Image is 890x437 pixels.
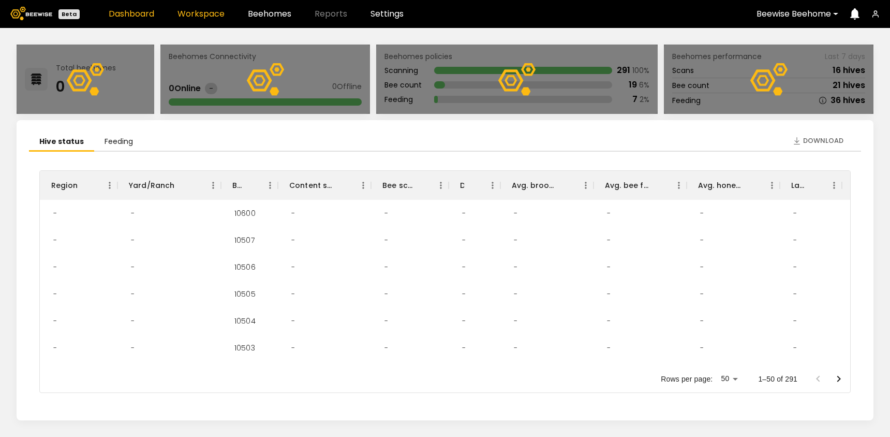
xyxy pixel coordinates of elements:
[45,254,65,281] div: -
[692,227,712,254] div: -
[599,227,619,254] div: -
[780,171,842,200] div: Larvae
[376,361,396,388] div: -
[226,361,263,388] div: 10502
[376,334,396,361] div: -
[594,171,687,200] div: Avg. bee frames
[78,178,92,193] button: Sort
[698,171,744,200] div: Avg. honey frames
[226,281,264,308] div: 10505
[506,334,526,361] div: -
[226,227,263,254] div: 10507
[226,254,264,281] div: 10506
[376,227,396,254] div: -
[785,227,805,254] div: -
[454,334,474,361] div: -
[242,178,256,193] button: Sort
[355,178,371,193] button: Menu
[692,281,712,308] div: -
[454,227,474,254] div: -
[454,254,474,281] div: -
[283,361,303,388] div: -
[847,281,867,308] div: -
[578,178,594,193] button: Menu
[129,171,175,200] div: Yard/Ranch
[828,369,849,389] button: Go to next page
[123,200,143,227] div: -
[232,171,242,200] div: BH ID
[412,178,427,193] button: Sort
[45,361,65,388] div: -
[464,178,479,193] button: Sort
[433,178,449,193] button: Menu
[226,308,264,334] div: 10504
[226,334,263,361] div: 10503
[289,171,335,200] div: Content scan hives
[717,371,741,386] div: 50
[506,281,526,308] div: -
[248,10,291,18] a: Beehomes
[315,10,347,18] span: Reports
[692,361,712,388] div: -
[599,334,619,361] div: -
[785,361,805,388] div: -
[650,178,665,193] button: Sort
[599,200,619,227] div: -
[177,10,225,18] a: Workspace
[692,254,712,281] div: -
[123,227,143,254] div: -
[376,281,396,308] div: -
[283,308,303,334] div: -
[371,171,449,200] div: Bee scan hives
[806,178,820,193] button: Sort
[278,171,371,200] div: Content scan hives
[45,227,65,254] div: -
[512,171,557,200] div: Avg. brood frames
[454,361,474,388] div: -
[661,374,713,384] p: Rows per page:
[847,200,867,227] div: -
[485,178,500,193] button: Menu
[45,281,65,308] div: -
[117,171,221,200] div: Yard/Ranch
[692,200,712,227] div: -
[102,178,117,193] button: Menu
[826,178,842,193] button: Menu
[454,308,474,334] div: -
[449,171,500,200] div: Dead hives
[376,254,396,281] div: -
[205,178,221,193] button: Menu
[175,178,189,193] button: Sort
[785,200,805,227] div: -
[785,254,805,281] div: -
[45,308,65,334] div: -
[764,178,780,193] button: Menu
[744,178,758,193] button: Sort
[262,178,278,193] button: Menu
[785,281,805,308] div: -
[51,171,78,200] div: Region
[283,227,303,254] div: -
[785,308,805,334] div: -
[791,171,806,200] div: Larvae
[847,254,867,281] div: -
[785,334,805,361] div: -
[123,334,143,361] div: -
[123,361,143,388] div: -
[460,171,464,200] div: Dead hives
[692,308,712,334] div: -
[847,334,867,361] div: -
[599,361,619,388] div: -
[45,200,65,227] div: -
[283,200,303,227] div: -
[692,334,712,361] div: -
[847,227,867,254] div: -
[506,227,526,254] div: -
[687,171,780,200] div: Avg. honey frames
[226,200,264,227] div: 10600
[58,9,80,19] div: Beta
[109,10,154,18] a: Dashboard
[506,254,526,281] div: -
[335,178,349,193] button: Sort
[671,178,687,193] button: Menu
